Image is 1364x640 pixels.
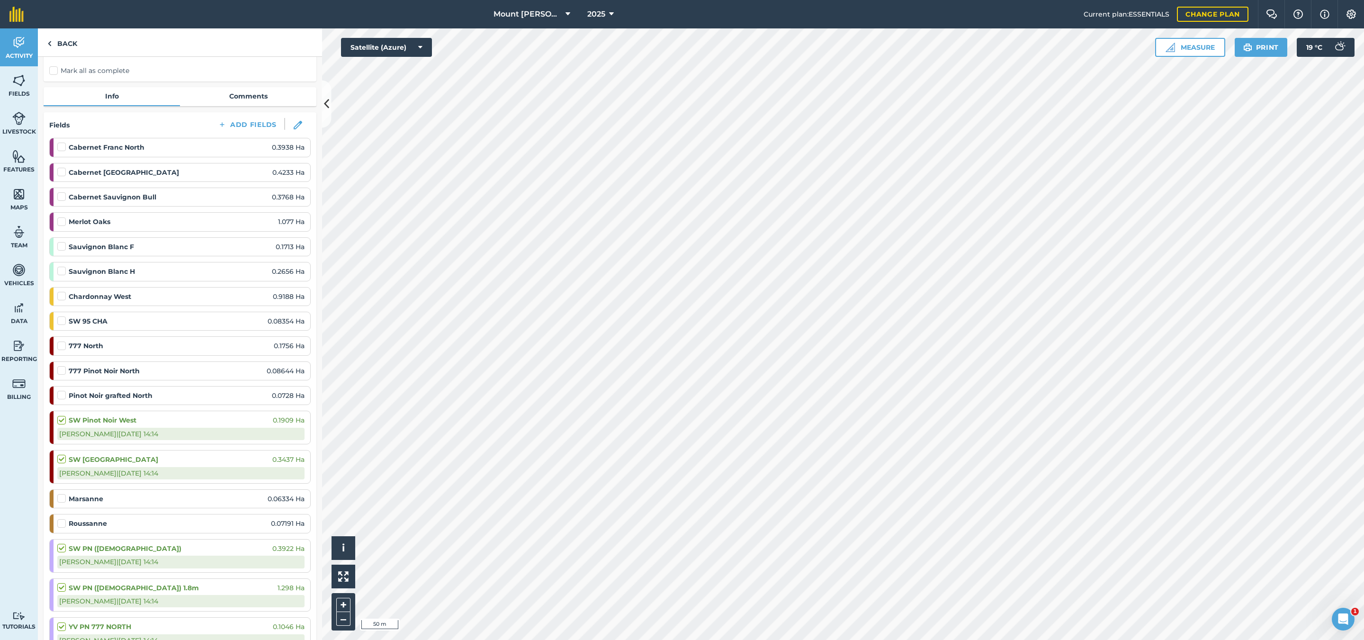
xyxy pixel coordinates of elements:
[272,390,305,401] span: 0.0728 Ha
[294,121,302,129] img: svg+xml;base64,PHN2ZyB3aWR0aD0iMTgiIGhlaWdodD0iMTgiIHZpZXdCb3g9IjAgMCAxOCAxOCIgZmlsbD0ibm9uZSIgeG...
[12,111,26,126] img: svg+xml;base64,PD94bWwgdmVyc2lvbj0iMS4wIiBlbmNvZGluZz0idXRmLTgiPz4KPCEtLSBHZW5lcmF0b3I6IEFkb2JlIE...
[341,38,432,57] button: Satellite (Azure)
[1330,38,1349,57] img: svg+xml;base64,PD94bWwgdmVyc2lvbj0iMS4wIiBlbmNvZGluZz0idXRmLTgiPz4KPCEtLSBHZW5lcmF0b3I6IEFkb2JlIE...
[12,263,26,277] img: svg+xml;base64,PD94bWwgdmVyc2lvbj0iMS4wIiBlbmNvZGluZz0idXRmLTgiPz4KPCEtLSBHZW5lcmF0b3I6IEFkb2JlIE...
[1346,9,1357,19] img: A cog icon
[12,36,26,50] img: svg+xml;base64,PD94bWwgdmVyc2lvbj0iMS4wIiBlbmNvZGluZz0idXRmLTgiPz4KPCEtLSBHZW5lcmF0b3I6IEFkb2JlIE...
[12,301,26,315] img: svg+xml;base64,PD94bWwgdmVyc2lvbj0iMS4wIiBlbmNvZGluZz0idXRmLTgiPz4KPCEtLSBHZW5lcmF0b3I6IEFkb2JlIE...
[272,266,305,277] span: 0.2656 Ha
[1351,608,1359,615] span: 1
[1297,38,1355,57] button: 19 °C
[57,556,305,568] div: [PERSON_NAME] | [DATE] 14:14
[1266,9,1277,19] img: Two speech bubbles overlapping with the left bubble in the forefront
[49,120,70,130] h4: Fields
[272,192,305,202] span: 0.3768 Ha
[69,192,156,202] strong: Cabernet Sauvignon Bull
[1084,9,1169,19] span: Current plan : ESSENTIALS
[69,316,108,326] strong: SW 95 CHA
[49,66,129,76] label: Mark all as complete
[69,291,131,302] strong: Chardonnay West
[69,266,135,277] strong: Sauvignon Blanc H
[47,38,52,49] img: svg+xml;base64,PHN2ZyB4bWxucz0iaHR0cDovL3d3dy53My5vcmcvMjAwMC9zdmciIHdpZHRoPSI5IiBoZWlnaHQ9IjI0Ii...
[1166,43,1175,52] img: Ruler icon
[1243,42,1252,53] img: svg+xml;base64,PHN2ZyB4bWxucz0iaHR0cDovL3d3dy53My5vcmcvMjAwMC9zdmciIHdpZHRoPSIxOSIgaGVpZ2h0PSIyNC...
[336,598,350,612] button: +
[587,9,605,20] span: 2025
[1306,38,1322,57] span: 19 ° C
[272,543,305,554] span: 0.3922 Ha
[69,518,107,529] strong: Roussanne
[12,73,26,88] img: svg+xml;base64,PHN2ZyB4bWxucz0iaHR0cDovL3d3dy53My5vcmcvMjAwMC9zdmciIHdpZHRoPSI1NiIgaGVpZ2h0PSI2MC...
[272,167,305,178] span: 0.4233 Ha
[69,543,181,554] strong: SW PN ([DEMOGRAPHIC_DATA])
[57,467,305,479] div: [PERSON_NAME] | [DATE] 14:14
[69,366,140,376] strong: 777 Pinot Noir North
[1155,38,1225,57] button: Measure
[69,167,179,178] strong: Cabernet [GEOGRAPHIC_DATA]
[57,595,305,607] div: [PERSON_NAME] | [DATE] 14:14
[9,7,24,22] img: fieldmargin Logo
[210,118,284,131] button: Add Fields
[69,454,158,465] strong: SW [GEOGRAPHIC_DATA]
[1292,9,1304,19] img: A question mark icon
[273,291,305,302] span: 0.9188 Ha
[69,142,144,153] strong: Cabernet Franc North
[12,225,26,239] img: svg+xml;base64,PD94bWwgdmVyc2lvbj0iMS4wIiBlbmNvZGluZz0idXRmLTgiPz4KPCEtLSBHZW5lcmF0b3I6IEFkb2JlIE...
[336,612,350,626] button: –
[12,377,26,391] img: svg+xml;base64,PD94bWwgdmVyc2lvbj0iMS4wIiBlbmNvZGluZz0idXRmLTgiPz4KPCEtLSBHZW5lcmF0b3I6IEFkb2JlIE...
[272,142,305,153] span: 0.3938 Ha
[332,536,355,560] button: i
[69,390,153,401] strong: Pinot Noir grafted North
[12,187,26,201] img: svg+xml;base64,PHN2ZyB4bWxucz0iaHR0cDovL3d3dy53My5vcmcvMjAwMC9zdmciIHdpZHRoPSI1NiIgaGVpZ2h0PSI2MC...
[69,415,136,425] strong: SW Pinot Noir West
[278,583,305,593] span: 1.298 Ha
[69,341,103,351] strong: 777 North
[271,518,305,529] span: 0.07191 Ha
[69,583,199,593] strong: SW PN ([DEMOGRAPHIC_DATA]) 1.8m
[12,612,26,621] img: svg+xml;base64,PD94bWwgdmVyc2lvbj0iMS4wIiBlbmNvZGluZz0idXRmLTgiPz4KPCEtLSBHZW5lcmF0b3I6IEFkb2JlIE...
[1177,7,1248,22] a: Change plan
[267,366,305,376] span: 0.08644 Ha
[342,542,345,554] span: i
[278,216,305,227] span: 1.077 Ha
[268,494,305,504] span: 0.06334 Ha
[274,341,305,351] span: 0.1756 Ha
[12,149,26,163] img: svg+xml;base64,PHN2ZyB4bWxucz0iaHR0cDovL3d3dy53My5vcmcvMjAwMC9zdmciIHdpZHRoPSI1NiIgaGVpZ2h0PSI2MC...
[38,28,87,56] a: Back
[338,571,349,582] img: Four arrows, one pointing top left, one top right, one bottom right and the last bottom left
[1320,9,1329,20] img: svg+xml;base64,PHN2ZyB4bWxucz0iaHR0cDovL3d3dy53My5vcmcvMjAwMC9zdmciIHdpZHRoPSIxNyIgaGVpZ2h0PSIxNy...
[12,339,26,353] img: svg+xml;base64,PD94bWwgdmVyc2lvbj0iMS4wIiBlbmNvZGluZz0idXRmLTgiPz4KPCEtLSBHZW5lcmF0b3I6IEFkb2JlIE...
[273,415,305,425] span: 0.1909 Ha
[180,87,316,105] a: Comments
[69,494,103,504] strong: Marsanne
[272,454,305,465] span: 0.3437 Ha
[44,87,180,105] a: Info
[69,242,134,252] strong: Sauvignon Blanc F
[273,622,305,632] span: 0.1046 Ha
[57,428,305,440] div: [PERSON_NAME] | [DATE] 14:14
[276,242,305,252] span: 0.1713 Ha
[1332,608,1355,631] iframe: Intercom live chat
[268,316,305,326] span: 0.08354 Ha
[69,622,131,632] strong: YV PN 777 NORTH
[69,216,110,227] strong: Merlot Oaks
[494,9,562,20] span: Mount [PERSON_NAME]
[1235,38,1288,57] button: Print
